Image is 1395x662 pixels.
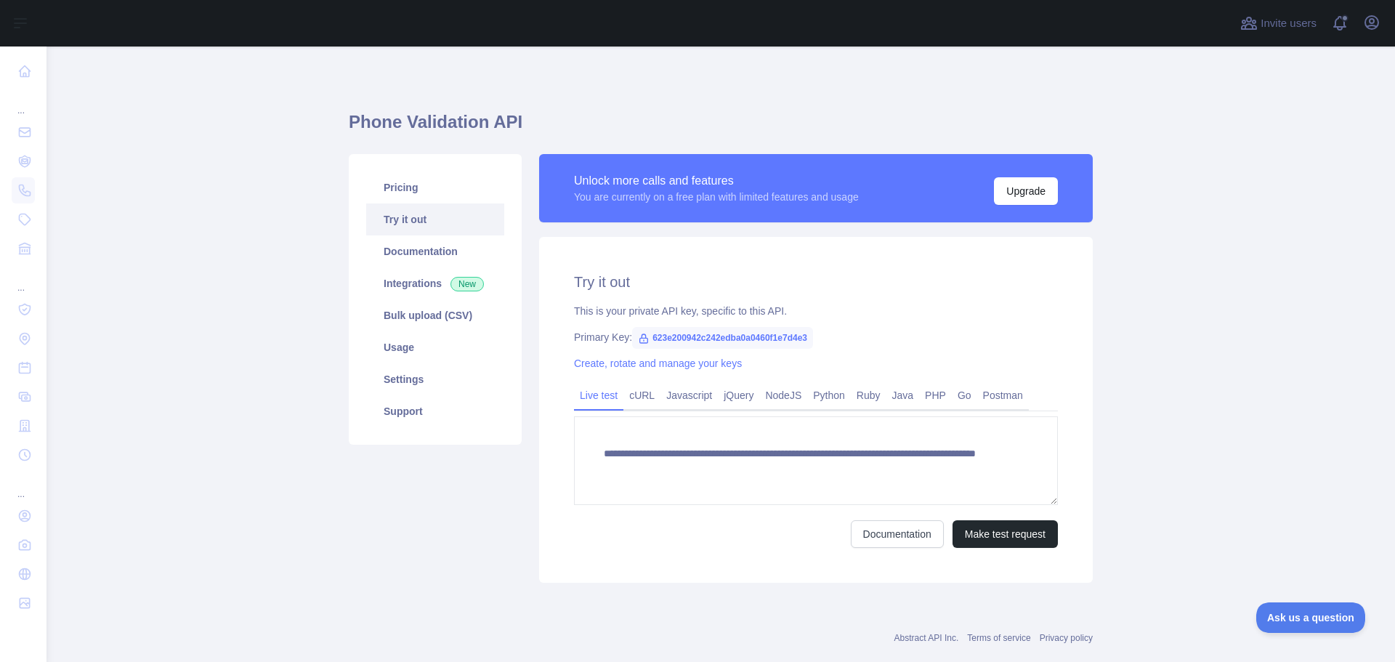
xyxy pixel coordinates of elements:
[366,331,504,363] a: Usage
[12,87,35,116] div: ...
[366,203,504,235] a: Try it out
[574,172,859,190] div: Unlock more calls and features
[1261,15,1317,32] span: Invite users
[759,384,807,407] a: NodeJS
[366,395,504,427] a: Support
[574,304,1058,318] div: This is your private API key, specific to this API.
[366,299,504,331] a: Bulk upload (CSV)
[953,520,1058,548] button: Make test request
[574,358,742,369] a: Create, rotate and manage your keys
[977,384,1029,407] a: Postman
[574,190,859,204] div: You are currently on a free plan with limited features and usage
[994,177,1058,205] button: Upgrade
[574,272,1058,292] h2: Try it out
[450,277,484,291] span: New
[851,384,886,407] a: Ruby
[623,384,660,407] a: cURL
[886,384,920,407] a: Java
[366,235,504,267] a: Documentation
[718,384,759,407] a: jQuery
[894,633,959,643] a: Abstract API Inc.
[1040,633,1093,643] a: Privacy policy
[12,471,35,500] div: ...
[967,633,1030,643] a: Terms of service
[12,265,35,294] div: ...
[919,384,952,407] a: PHP
[1256,602,1366,633] iframe: Toggle Customer Support
[366,171,504,203] a: Pricing
[574,330,1058,344] div: Primary Key:
[366,363,504,395] a: Settings
[632,327,813,349] span: 623e200942c242edba0a0460f1e7d4e3
[952,384,977,407] a: Go
[366,267,504,299] a: Integrations New
[807,384,851,407] a: Python
[574,384,623,407] a: Live test
[660,384,718,407] a: Javascript
[851,520,944,548] a: Documentation
[349,110,1093,145] h1: Phone Validation API
[1237,12,1319,35] button: Invite users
